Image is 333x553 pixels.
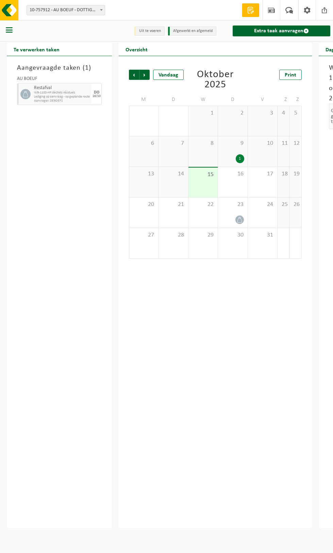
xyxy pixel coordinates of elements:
span: 9 [221,140,244,147]
span: 17 [251,170,274,178]
span: 13 [133,170,155,178]
span: 2 [221,109,244,117]
div: Vandaag [153,70,184,80]
span: Lediging op aanvraag - op geplande route [34,95,90,99]
span: 24 [251,201,274,208]
div: AU BOEUF [17,76,102,83]
h2: Te verwerken taken [7,42,66,56]
span: 31 [251,231,274,239]
a: Print [279,70,302,80]
span: Restafval [34,85,90,91]
span: 20 [133,201,155,208]
span: 3 [251,109,274,117]
span: 1 [85,65,89,71]
td: W [188,93,218,106]
span: 12 [293,140,298,147]
span: 10-757912 - AU BOEUF - DOTTIGNIES [27,5,105,15]
span: 28 [162,231,184,239]
td: D [159,93,188,106]
li: Uit te voeren [134,27,165,36]
span: WB-1100-HP déchets résiduels [34,91,90,95]
div: Oktober 2025 [188,70,242,90]
span: 14 [162,170,184,178]
div: DO [94,90,99,94]
span: Print [285,72,296,78]
h3: Aangevraagde taken ( ) [17,63,102,73]
span: 6 [133,140,155,147]
td: V [248,93,278,106]
span: 15 [192,171,214,178]
span: 18 [281,170,286,178]
span: 10-757912 - AU BOEUF - DOTTIGNIES [27,5,105,15]
a: Extra taak aanvragen [233,25,330,36]
span: 30 [221,231,244,239]
td: M [129,93,159,106]
span: 16 [221,170,244,178]
li: Afgewerkt en afgemeld [168,27,216,36]
span: 27 [133,231,155,239]
span: 7 [162,140,184,147]
div: 16/10 [93,94,101,98]
span: 22 [192,201,214,208]
span: 29 [192,231,214,239]
span: 21 [162,201,184,208]
span: 25 [281,201,286,208]
span: 26 [293,201,298,208]
span: Aanvrager: DEROEFS [34,99,90,103]
span: Vorige [129,70,139,80]
span: 8 [192,140,214,147]
span: 1 [192,109,214,117]
span: 11 [281,140,286,147]
div: 1 [236,154,244,163]
h2: Overzicht [119,42,154,56]
td: Z [289,93,302,106]
span: 23 [221,201,244,208]
span: 10 [251,140,274,147]
td: D [218,93,248,106]
td: Z [278,93,290,106]
span: 5 [293,109,298,117]
span: Volgende [139,70,150,80]
iframe: chat widget [3,538,114,553]
span: 19 [293,170,298,178]
span: 4 [281,109,286,117]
